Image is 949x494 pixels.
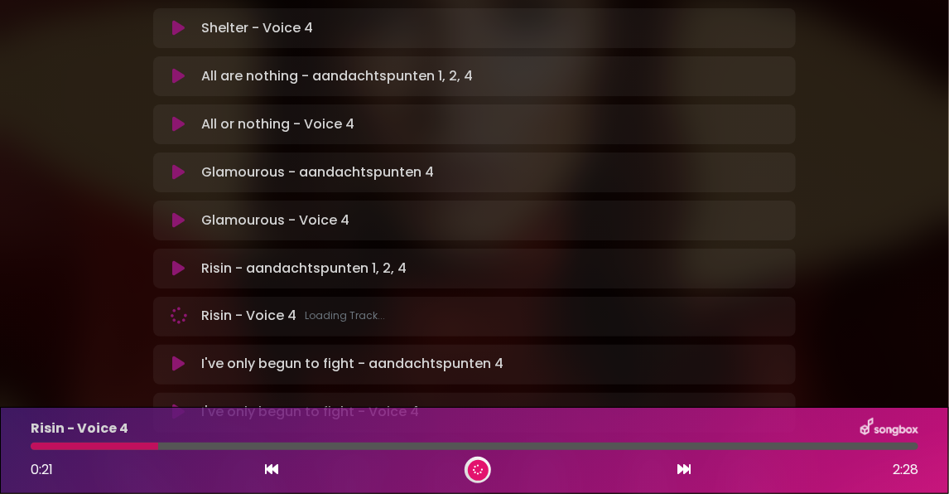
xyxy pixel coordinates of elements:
span: Loading Track... [305,309,385,324]
p: All are nothing - aandachtspunten 1, 2, 4 [201,66,473,86]
span: 2:28 [893,460,918,480]
span: 0:21 [31,460,53,479]
p: Risin - Voice 4 [201,307,385,327]
p: I've only begun to fight - Voice 4 [201,403,419,423]
p: I've only begun to fight - aandachtspunten 4 [201,355,503,375]
p: Risin - aandachtspunten 1, 2, 4 [201,259,407,278]
p: Glamourous - Voice 4 [201,211,349,230]
img: songbox-logo-white.png [860,418,918,439]
p: All or nothing - Voice 4 [201,114,354,134]
p: Shelter - Voice 4 [201,18,313,38]
p: Risin - Voice 4 [31,419,128,438]
p: Glamourous - aandachtspunten 4 [201,162,434,182]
